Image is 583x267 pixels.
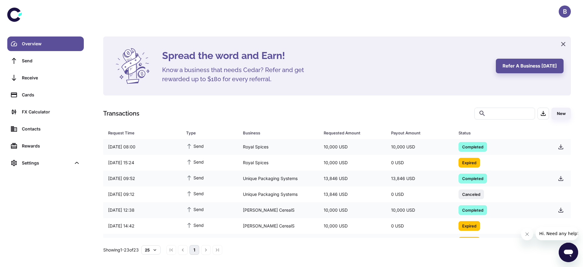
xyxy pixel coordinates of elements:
[162,65,314,84] h5: Know a business that needs Cedar? Refer and get rewarded up to $180 for every referral.
[319,157,386,168] div: 10,000 USD
[186,190,204,197] span: Send
[7,122,84,136] a: Contacts
[103,109,139,118] h1: Transactions
[22,57,80,64] div: Send
[536,227,578,240] iframe: Message from company
[108,129,171,137] div: Request Time
[459,207,487,213] span: Completed
[391,129,443,137] div: Payout Amount
[559,5,571,18] button: B
[186,158,204,165] span: Send
[165,245,223,255] nav: pagination navigation
[141,245,161,255] button: 25
[386,204,454,216] div: 10,000 USD
[103,189,181,200] div: [DATE] 09:12
[103,247,139,253] p: Showing 1-23 of 23
[7,156,84,170] div: Settings
[103,204,181,216] div: [DATE] 12:38
[496,59,564,73] button: Refer a business [DATE]
[386,189,454,200] div: 0 USD
[386,236,454,248] div: 0 USD
[386,220,454,232] div: 0 USD
[559,243,578,262] iframe: Button to launch messaging window
[319,236,386,248] div: 10,000 USD
[7,54,84,68] a: Send
[319,204,386,216] div: 10,000 USD
[386,157,454,168] div: 0 USD
[22,143,80,149] div: Rewards
[459,129,538,137] div: Status
[459,159,480,165] span: Expired
[319,141,386,153] div: 10,000 USD
[22,109,80,115] div: FX Calculator
[319,220,386,232] div: 10,000 USD
[238,220,319,232] div: [PERSON_NAME] CerealS
[189,245,199,255] button: page 1
[459,175,487,181] span: Completed
[391,129,451,137] span: Payout Amount
[186,174,204,181] span: Send
[459,144,487,150] span: Completed
[103,220,181,232] div: [DATE] 14:42
[238,141,319,153] div: Royal Spices
[324,129,376,137] div: Requested Amount
[386,141,454,153] div: 10,000 USD
[186,222,204,228] span: Send
[551,108,571,120] button: New
[162,48,489,63] h4: Spread the word and Earn!
[22,92,80,98] div: Cards
[324,129,384,137] span: Requested Amount
[22,40,80,47] div: Overview
[7,71,84,85] a: Receive
[103,157,181,168] div: [DATE] 15:24
[459,223,480,229] span: Expired
[103,236,181,248] div: [DATE] 10:36
[186,238,204,244] span: Send
[238,173,319,184] div: Unique Packaging Systems
[22,160,71,166] div: Settings
[108,129,179,137] span: Request Time
[319,189,386,200] div: 13,846 USD
[7,105,84,119] a: FX Calculator
[7,139,84,153] a: Rewards
[22,75,80,81] div: Receive
[238,189,319,200] div: Unique Packaging Systems
[186,129,235,137] span: Type
[238,204,319,216] div: [PERSON_NAME] CerealS
[22,126,80,132] div: Contacts
[7,88,84,102] a: Cards
[238,236,319,248] div: [PERSON_NAME] CerealS
[186,129,227,137] div: Type
[7,36,84,51] a: Overview
[521,228,533,240] iframe: Close message
[319,173,386,184] div: 13,846 USD
[103,173,181,184] div: [DATE] 09:52
[186,143,204,149] span: Send
[186,206,204,213] span: Send
[459,129,546,137] span: Status
[4,4,44,9] span: Hi. Need any help?
[238,157,319,168] div: Royal Spices
[459,191,484,197] span: Canceled
[386,173,454,184] div: 13,846 USD
[103,141,181,153] div: [DATE] 08:00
